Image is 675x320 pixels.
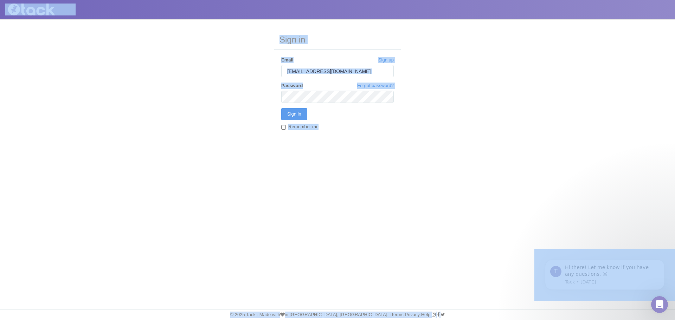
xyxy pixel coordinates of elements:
input: Remember me [281,125,286,130]
input: Sign in [281,108,307,120]
iframe: Intercom notifications message [534,249,675,301]
a: Help [421,312,431,317]
label: Email [281,57,294,63]
div: © 2025 Tack · Made with in [GEOGRAPHIC_DATA], [GEOGRAPHIC_DATA]. · · · · [2,312,673,318]
label: Remember me [281,124,319,131]
a: Privacy [405,312,420,317]
iframe: Intercom live chat [651,296,668,313]
label: Password [281,83,303,89]
h3: Sign in [274,30,401,50]
img: Tack [5,4,76,15]
a: Terms [391,312,403,317]
a: Sign up [378,57,394,63]
a: Forgot password? [357,83,394,89]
